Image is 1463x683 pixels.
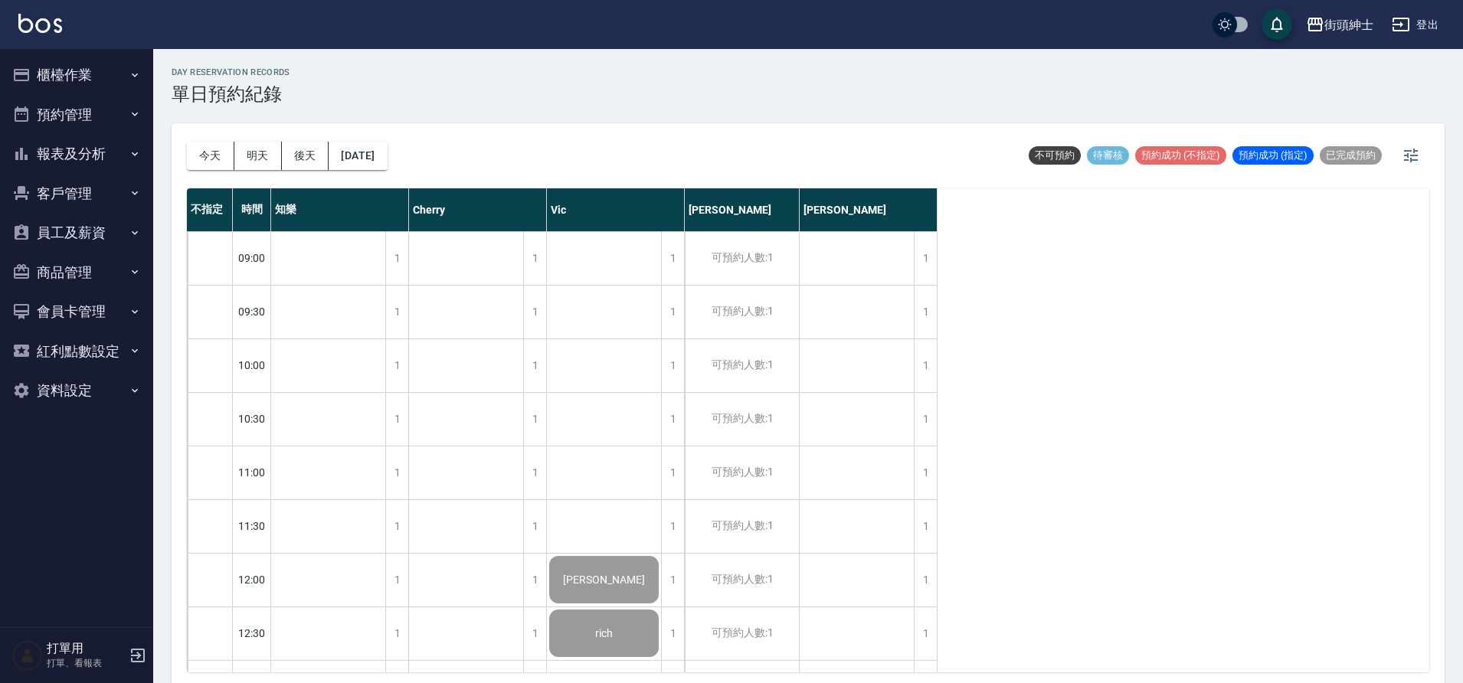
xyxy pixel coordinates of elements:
button: 商品管理 [6,253,147,292]
div: Vic [547,188,685,231]
div: 1 [385,393,408,446]
div: 1 [661,339,684,392]
div: 1 [385,339,408,392]
div: 1 [523,607,546,660]
div: 可預約人數:1 [685,607,799,660]
div: 10:30 [233,392,271,446]
button: 報表及分析 [6,134,147,174]
div: 1 [661,500,684,553]
div: 可預約人數:1 [685,500,799,553]
div: 1 [385,500,408,553]
button: [DATE] [329,142,387,170]
div: 1 [523,446,546,499]
button: 資料設定 [6,371,147,410]
div: 可預約人數:1 [685,554,799,606]
div: 1 [385,286,408,338]
div: [PERSON_NAME] [685,188,800,231]
button: 街頭紳士 [1300,9,1380,41]
span: 不可預約 [1029,149,1081,162]
div: 1 [661,554,684,606]
div: 11:30 [233,499,271,553]
button: 員工及薪資 [6,213,147,253]
button: 客戶管理 [6,174,147,214]
span: 預約成功 (不指定) [1135,149,1226,162]
button: 紅利點數設定 [6,332,147,371]
button: save [1262,9,1292,40]
div: 1 [385,446,408,499]
span: rich [592,627,616,639]
div: 1 [914,446,937,499]
div: 1 [385,554,408,606]
button: 後天 [282,142,329,170]
div: 可預約人數:1 [685,446,799,499]
div: 11:00 [233,446,271,499]
div: 1 [661,446,684,499]
div: 1 [385,607,408,660]
div: 10:00 [233,338,271,392]
div: 知樂 [271,188,409,231]
div: 時間 [233,188,271,231]
button: 預約管理 [6,95,147,135]
div: 1 [523,286,546,338]
img: Person [12,640,43,671]
span: 已完成預約 [1320,149,1382,162]
div: 1 [914,554,937,606]
div: 09:30 [233,285,271,338]
div: 1 [661,232,684,285]
div: 1 [914,500,937,553]
p: 打單、看報表 [47,656,125,670]
div: 可預約人數:1 [685,286,799,338]
div: 1 [523,232,546,285]
h5: 打單用 [47,641,125,656]
span: [PERSON_NAME] [560,574,648,586]
div: 1 [661,393,684,446]
div: 1 [523,500,546,553]
div: 1 [914,339,937,392]
button: 櫃檯作業 [6,55,147,95]
button: 登出 [1386,11,1445,39]
div: 12:30 [233,606,271,660]
span: 待審核 [1087,149,1129,162]
button: 會員卡管理 [6,292,147,332]
button: 明天 [234,142,282,170]
div: 可預約人數:1 [685,339,799,392]
span: 預約成功 (指定) [1232,149,1314,162]
div: 1 [914,607,937,660]
div: 1 [914,393,937,446]
div: [PERSON_NAME] [800,188,938,231]
button: 今天 [187,142,234,170]
div: 1 [523,339,546,392]
div: 1 [661,607,684,660]
div: 1 [661,286,684,338]
div: 可預約人數:1 [685,393,799,446]
h3: 單日預約紀錄 [172,83,290,105]
div: 1 [523,393,546,446]
div: 09:00 [233,231,271,285]
div: 街頭紳士 [1324,15,1373,34]
div: 可預約人數:1 [685,232,799,285]
div: 不指定 [187,188,233,231]
div: 1 [914,286,937,338]
h2: day Reservation records [172,67,290,77]
div: 1 [523,554,546,606]
div: 1 [914,232,937,285]
div: 12:00 [233,553,271,606]
div: 1 [385,232,408,285]
div: Cherry [409,188,547,231]
img: Logo [18,14,62,33]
